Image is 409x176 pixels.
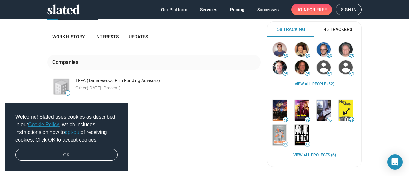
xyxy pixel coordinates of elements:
a: Our Platform [156,4,192,15]
a: View all Projects (6) [293,153,336,158]
a: Around The Block [293,123,310,147]
a: Pricing [225,4,250,15]
span: 46 [327,72,332,75]
span: Our Platform [161,4,187,15]
span: 22 [283,142,288,146]
img: Holy Molé [339,100,353,121]
span: ([DATE] - ) [87,85,120,90]
a: Super Troopers 2 [271,99,288,122]
span: Present [104,85,119,90]
img: The Stand-In [295,100,309,121]
div: Companies [52,59,81,65]
a: Joinfor free [291,4,332,15]
img: Robert Siegel [295,60,309,74]
span: 45 [349,72,354,75]
a: Holy Molé [337,99,354,122]
img: Super Troopers 2 [273,100,287,121]
span: 61 [349,118,354,122]
a: The Stand-In [293,99,310,122]
span: Other [75,85,87,90]
a: View all People (52) [295,82,334,87]
img: Shaun Redick [339,42,353,57]
span: Successes [257,4,279,15]
img: PIPE CLEANER BOY [273,125,287,145]
span: Welcome! Slated uses cookies as described in our , which includes instructions on how to of recei... [15,113,118,144]
img: Around The Block [295,125,309,145]
span: 54 [305,72,310,75]
span: 9 [327,118,332,122]
a: Work history [47,29,90,44]
img: Chris Place [295,42,309,57]
img: Damon Lindelof [317,42,331,57]
span: 69 [327,54,332,57]
span: 71 [283,118,288,122]
a: Sign in [336,4,362,15]
span: Pricing [230,4,244,15]
a: Your Grace [315,99,332,122]
div: Open Intercom Messenger [387,154,403,170]
span: 45 Trackers [324,27,352,33]
img: Your Grace [317,100,331,121]
a: Successes [252,4,284,15]
span: Join [297,4,327,15]
span: Sign in [341,4,357,15]
span: 17 [305,142,310,146]
a: dismiss cookie message [15,149,118,161]
img: Brent Morris [273,60,287,74]
span: 79 [283,54,288,57]
span: 67 [349,54,354,57]
span: 66 [305,118,310,122]
a: Services [195,4,222,15]
img: TFFA (Tamalewood Film Funding Advisors) [54,79,69,94]
div: cookieconsent [5,103,128,171]
span: Services [200,4,217,15]
a: opt-out [65,129,81,135]
span: Interests [95,34,119,39]
a: PIPE CLEANER BOY [271,123,288,147]
a: Updates [124,29,153,44]
span: 54 [283,72,288,75]
span: Updates [129,34,148,39]
img: Stefan Sonnenfeld [273,42,287,57]
a: Interests [90,29,124,44]
a: Cookie Policy [28,122,59,127]
span: for free [307,4,327,15]
span: 69 [305,54,310,57]
span: 58 Tracking [277,27,305,33]
span: — [66,91,70,95]
div: TFFA (Tamalewood Film Funding Advisors) [75,78,261,84]
span: Work history [52,34,85,39]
